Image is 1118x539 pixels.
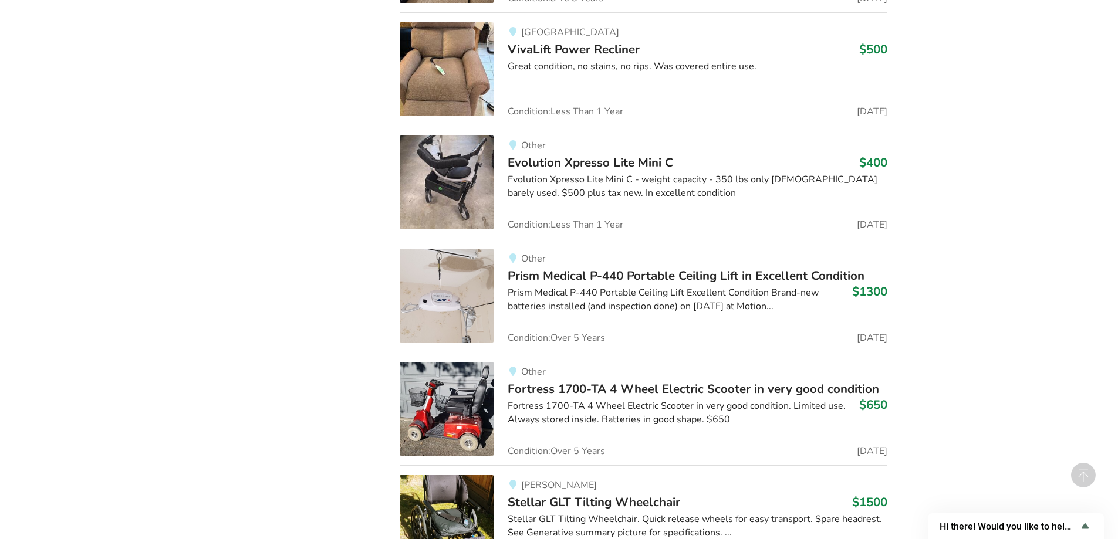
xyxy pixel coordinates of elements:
[857,446,887,456] span: [DATE]
[400,22,494,116] img: transfer aids-vivalift power recliner
[521,252,546,265] span: Other
[508,41,640,57] span: VivaLift Power Recliner
[940,519,1092,533] button: Show survey - Hi there! Would you like to help us improve AssistList?
[940,521,1078,532] span: Hi there! Would you like to help us improve AssistList?
[400,249,494,343] img: transfer aids-prism medical p-440 portable ceiling lift in excellent condition
[521,365,546,378] span: Other
[852,284,887,299] h3: $1300
[508,399,887,426] div: Fortress 1700-TA 4 Wheel Electric Scooter in very good condition. Limited use. Always stored insi...
[859,42,887,57] h3: $500
[508,60,887,73] div: Great condition, no stains, no rips. Was covered entire use.
[508,267,864,284] span: Prism Medical P-440 Portable Ceiling Lift in Excellent Condition
[508,220,623,229] span: Condition: Less Than 1 Year
[508,494,680,510] span: Stellar GLT Tilting Wheelchair
[400,135,494,229] img: mobility-evolution xpresso lite mini c
[857,220,887,229] span: [DATE]
[508,446,605,456] span: Condition: Over 5 Years
[521,139,546,152] span: Other
[400,12,887,126] a: transfer aids-vivalift power recliner [GEOGRAPHIC_DATA]VivaLift Power Recliner$500Great condition...
[508,107,623,116] span: Condition: Less Than 1 Year
[400,126,887,239] a: mobility-evolution xpresso lite mini cOtherEvolution Xpresso Lite Mini C$400Evolution Xpresso Lit...
[400,352,887,465] a: mobility-fortress 1700-ta 4 wheel electric scooter in very good conditionOtherFortress 1700-TA 4 ...
[508,333,605,343] span: Condition: Over 5 Years
[521,479,597,491] span: [PERSON_NAME]
[400,362,494,456] img: mobility-fortress 1700-ta 4 wheel electric scooter in very good condition
[521,26,619,39] span: [GEOGRAPHIC_DATA]
[852,494,887,510] h3: $1500
[859,155,887,170] h3: $400
[400,239,887,352] a: transfer aids-prism medical p-440 portable ceiling lift in excellent conditionOtherPrism Medical ...
[508,173,887,200] div: Evolution Xpresso Lite Mini C - weight capacity - 350 lbs only [DEMOGRAPHIC_DATA] barely used. $5...
[508,381,879,397] span: Fortress 1700-TA 4 Wheel Electric Scooter in very good condition
[859,397,887,412] h3: $650
[857,107,887,116] span: [DATE]
[508,154,673,171] span: Evolution Xpresso Lite Mini C
[857,333,887,343] span: [DATE]
[508,286,887,313] div: Prism Medical P-440 Portable Ceiling Lift Excellent Condition Brand-new batteries installed (and ...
